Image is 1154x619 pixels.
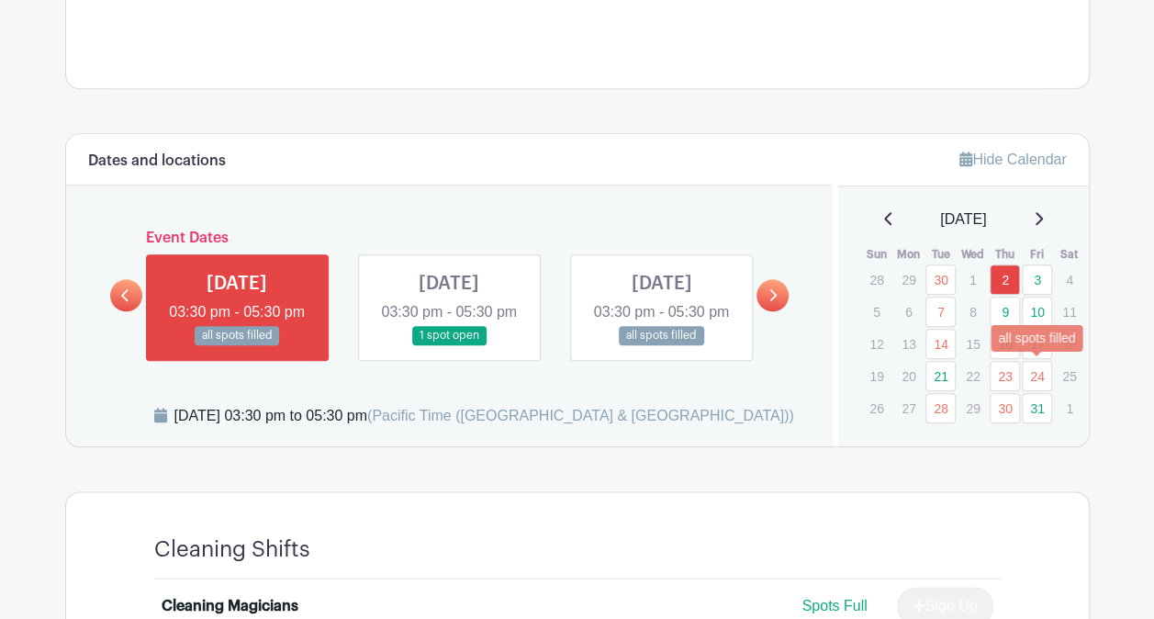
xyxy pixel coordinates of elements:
p: 5 [861,298,891,326]
a: 31 [1022,393,1052,423]
p: 29 [958,394,988,422]
p: 11 [1054,298,1084,326]
a: 7 [925,297,956,327]
p: 26 [861,394,891,422]
p: 28 [861,265,891,294]
th: Fri [1021,245,1053,264]
p: 6 [893,298,924,326]
p: 19 [861,362,891,390]
a: 28 [925,393,956,423]
h6: Event Dates [142,230,757,247]
th: Tue [924,245,957,264]
p: 22 [958,362,988,390]
a: 2 [990,264,1020,295]
a: Hide Calendar [959,152,1066,167]
th: Sat [1053,245,1085,264]
a: 3 [1022,264,1052,295]
span: (Pacific Time ([GEOGRAPHIC_DATA] & [GEOGRAPHIC_DATA])) [367,408,794,423]
p: 12 [861,330,891,358]
span: [DATE] [940,208,986,231]
a: 30 [990,393,1020,423]
div: [DATE] 03:30 pm to 05:30 pm [174,405,794,427]
p: 1 [958,265,988,294]
div: Cleaning Magicians [162,595,298,617]
span: Spots Full [801,598,867,613]
a: 14 [925,329,956,359]
p: 4 [1054,265,1084,294]
a: 9 [990,297,1020,327]
a: 16 [990,329,1020,359]
p: 27 [893,394,924,422]
p: 25 [1054,362,1084,390]
th: Wed [957,245,989,264]
p: 13 [893,330,924,358]
a: 30 [925,264,956,295]
h4: Cleaning Shifts [154,536,310,563]
p: 1 [1054,394,1084,422]
p: 15 [958,330,988,358]
div: all spots filled [991,324,1082,351]
p: 8 [958,298,988,326]
p: 20 [893,362,924,390]
th: Thu [989,245,1021,264]
a: 23 [990,361,1020,391]
th: Mon [892,245,924,264]
a: 24 [1022,361,1052,391]
p: 29 [893,265,924,294]
a: 21 [925,361,956,391]
th: Sun [860,245,892,264]
a: 10 [1022,297,1052,327]
h6: Dates and locations [88,152,226,170]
